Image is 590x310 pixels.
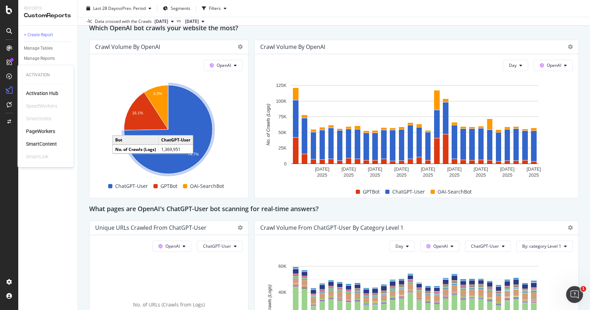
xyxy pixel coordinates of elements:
[278,130,287,135] text: 50K
[160,3,193,14] button: Segments
[89,23,238,34] h2: Which OpenAI bot crawls your website the most?
[204,60,243,71] button: OpenAI
[26,115,51,122] div: SmartIndex
[421,166,435,172] text: [DATE]
[203,243,231,249] span: ChatGPT-User
[132,111,143,115] text: 16.1%
[93,5,118,11] span: Last 28 Days
[450,172,460,178] text: 2025
[394,166,409,172] text: [DATE]
[438,188,472,196] span: OAI-SearchBot
[95,18,152,25] div: Data crossed with the Crawls
[395,243,403,249] span: Day
[522,243,561,249] span: By: category Level 1
[152,241,191,252] button: OpenAI
[509,62,517,68] span: Day
[389,241,415,252] button: Day
[185,18,199,25] span: 2025 Sep. 8th
[95,224,206,231] div: Unique URLs Crawled from ChatGPT-User
[89,204,579,215] div: What pages are OpenAI's ChatGPT-User bot scanning for real-time answers?
[89,40,249,198] div: Crawl Volume by OpenAIOpenAIA chart.BotChatGPT-UserNo. of Crawls (Logs)1,369,951ChatGPT-UserGPTBo...
[278,114,287,119] text: 75K
[278,290,287,295] text: 40K
[165,243,180,249] span: OpenAI
[423,172,433,178] text: 2025
[188,152,199,156] text: 74.7%
[171,5,190,11] span: Segments
[471,243,499,249] span: ChatGPT-User
[529,172,539,178] text: 2025
[260,224,404,231] div: Crawl Volume from ChatGPT-User by category Level 1
[254,40,579,198] div: Crawl Volume by OpenAIDayOpenAIA chart.GPTBotChatGPT-UserOAI-SearchBot
[276,99,287,104] text: 100K
[500,166,514,172] text: [DATE]
[284,161,287,166] text: 0
[89,204,319,215] h2: What pages are OpenAI's ChatGPT-User bot scanning for real-time answers?
[516,241,573,252] button: By: category Level 1
[315,166,329,172] text: [DATE]
[118,5,146,11] span: vs Prev. Period
[581,286,586,292] span: 1
[474,166,488,172] text: [DATE]
[24,12,72,20] div: CustomReports
[370,172,380,178] text: 2025
[534,60,573,71] button: OpenAI
[160,182,177,190] span: GPTBot
[26,128,55,135] a: PageWorkers
[26,72,65,78] div: Activation
[396,172,407,178] text: 2025
[392,188,425,196] span: ChatGPT-User
[265,104,271,145] text: No. of Crawls (Logs)
[363,188,380,196] span: GPTBot
[343,172,354,178] text: 2025
[547,62,561,68] span: OpenAI
[24,45,53,52] div: Manage Tables
[153,91,162,96] text: 9.2%
[133,301,205,308] span: No. of URLs (Crawls from Logs)
[341,166,356,172] text: [DATE]
[24,6,72,12] div: Reports
[465,241,511,252] button: ChatGPT-User
[190,182,224,190] span: OAI-SearchBot
[26,90,58,97] a: Activation Hub
[152,17,177,26] button: [DATE]
[155,18,168,25] span: 2025 Oct. 6th
[447,166,462,172] text: [DATE]
[84,3,154,14] button: Last 28 DaysvsPrev. Period
[433,243,448,249] span: OpenAI
[278,264,287,269] text: 60K
[177,18,182,24] span: vs
[476,172,486,178] text: 2025
[26,102,57,109] div: SpeedWorkers
[260,82,569,180] svg: A chart.
[278,145,287,151] text: 25K
[260,43,325,50] div: Crawl Volume by OpenAI
[420,241,459,252] button: OpenAI
[209,5,221,11] div: Filters
[24,55,55,62] div: Manage Reports
[317,172,327,178] text: 2025
[368,166,382,172] text: [DATE]
[217,62,231,68] span: OpenAI
[24,45,73,52] a: Manage Tables
[26,153,48,160] div: SmartLink
[24,55,73,62] a: Manage Reports
[197,241,243,252] button: ChatGPT-User
[95,82,241,180] svg: A chart.
[503,60,528,71] button: Day
[566,286,583,303] iframe: Intercom live chat
[526,166,541,172] text: [DATE]
[276,83,287,88] text: 125K
[89,23,579,34] div: Which OpenAI bot crawls your website the most?
[502,172,512,178] text: 2025
[24,31,73,39] a: + Create Report
[26,140,57,147] a: SmartContent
